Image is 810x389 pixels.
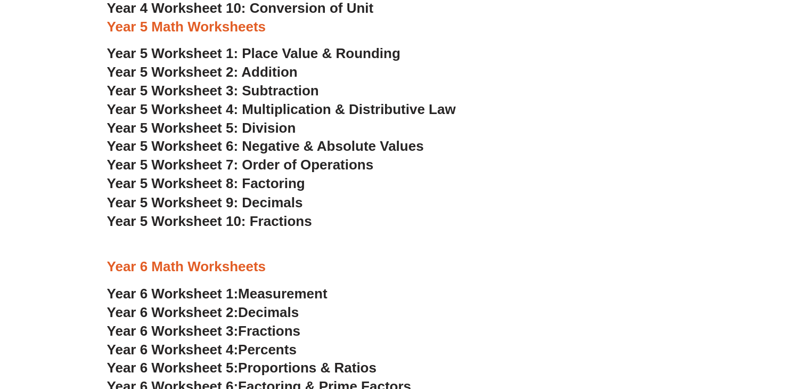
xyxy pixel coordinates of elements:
a: Year 5 Worksheet 8: Factoring [107,175,305,191]
span: Year 6 Worksheet 5: [107,359,239,375]
h3: Year 5 Math Worksheets [107,18,703,36]
a: Year 5 Worksheet 7: Order of Operations [107,157,374,173]
span: Decimals [238,304,299,320]
a: Year 5 Worksheet 2: Addition [107,64,298,80]
a: Year 6 Worksheet 2:Decimals [107,304,299,320]
span: Year 6 Worksheet 2: [107,304,239,320]
span: Measurement [238,285,328,301]
a: Year 5 Worksheet 6: Negative & Absolute Values [107,138,424,154]
h3: Year 6 Math Worksheets [107,257,703,275]
a: Year 5 Worksheet 3: Subtraction [107,83,319,99]
span: Year 6 Worksheet 1: [107,285,239,301]
span: Year 6 Worksheet 4: [107,341,239,357]
span: Fractions [238,322,300,338]
a: Year 5 Worksheet 1: Place Value & Rounding [107,45,400,61]
span: Year 6 Worksheet 3: [107,322,239,338]
a: Year 6 Worksheet 3:Fractions [107,322,300,338]
a: Year 5 Worksheet 4: Multiplication & Distributive Law [107,101,456,117]
span: Proportions & Ratios [238,359,377,375]
a: Year 5 Worksheet 9: Decimals [107,194,303,210]
a: Year 5 Worksheet 5: Division [107,120,296,136]
iframe: Chat Widget [633,269,810,389]
a: Year 6 Worksheet 5:Proportions & Ratios [107,359,377,375]
span: Percents [238,341,297,357]
a: Year 6 Worksheet 1:Measurement [107,285,328,301]
a: Year 6 Worksheet 4:Percents [107,341,297,357]
a: Year 5 Worksheet 10: Fractions [107,213,312,229]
